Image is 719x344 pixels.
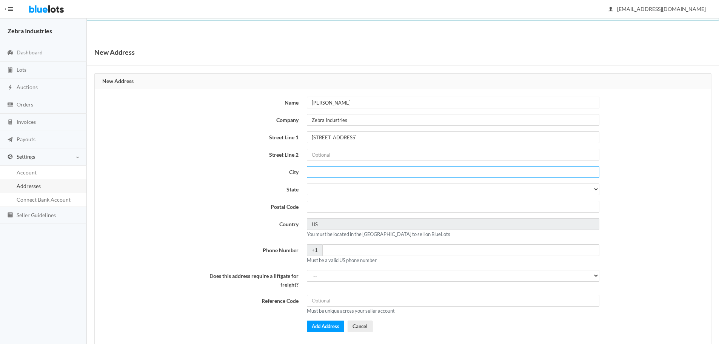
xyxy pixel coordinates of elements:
ion-icon: flash [6,84,14,91]
ion-icon: cog [6,154,14,161]
ion-icon: cash [6,102,14,109]
span: Seller Guidelines [17,212,56,218]
input: Optional [307,114,599,126]
label: State [203,184,303,194]
span: Auctions [17,84,38,90]
button: Add Address [307,321,344,332]
input: Optional [307,295,599,307]
label: Phone Number [203,244,303,255]
label: Postal Code [203,201,303,211]
input: Optional [307,149,599,160]
label: Name [203,97,303,107]
ion-icon: paper plane [6,136,14,143]
label: Does this address require a liftgate for freight? [203,270,303,289]
label: City [203,166,303,177]
span: +1 [307,244,322,256]
ion-icon: person [607,6,614,13]
span: Dashboard [17,49,43,56]
label: Country [203,218,303,229]
ion-icon: clipboard [6,67,14,74]
ion-icon: calculator [6,119,14,126]
div: New Address [95,74,711,89]
span: Addresses [17,183,41,189]
small: You must be located in the [GEOGRAPHIC_DATA] to sell on BlueLots [307,231,450,237]
label: Reference Code [203,295,303,305]
span: Invoices [17,119,36,125]
a: Cancel [348,321,373,332]
label: Street Line 1 [203,131,303,142]
label: Street Line 2 [203,149,303,159]
span: Payouts [17,136,35,142]
ion-icon: list box [6,212,14,219]
h1: New Address [94,46,135,58]
ion-icon: speedometer [6,49,14,57]
strong: Zebra Industries [8,27,52,34]
span: [EMAIL_ADDRESS][DOMAIN_NAME] [609,6,706,12]
span: Connect Bank Account [17,196,71,203]
span: Orders [17,101,33,108]
small: Must be a valid US phone number [307,257,377,263]
span: Lots [17,66,26,73]
span: Settings [17,153,35,160]
label: Company [203,114,303,125]
span: Account [17,169,37,176]
small: Must be unique across your seller account [307,308,395,314]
